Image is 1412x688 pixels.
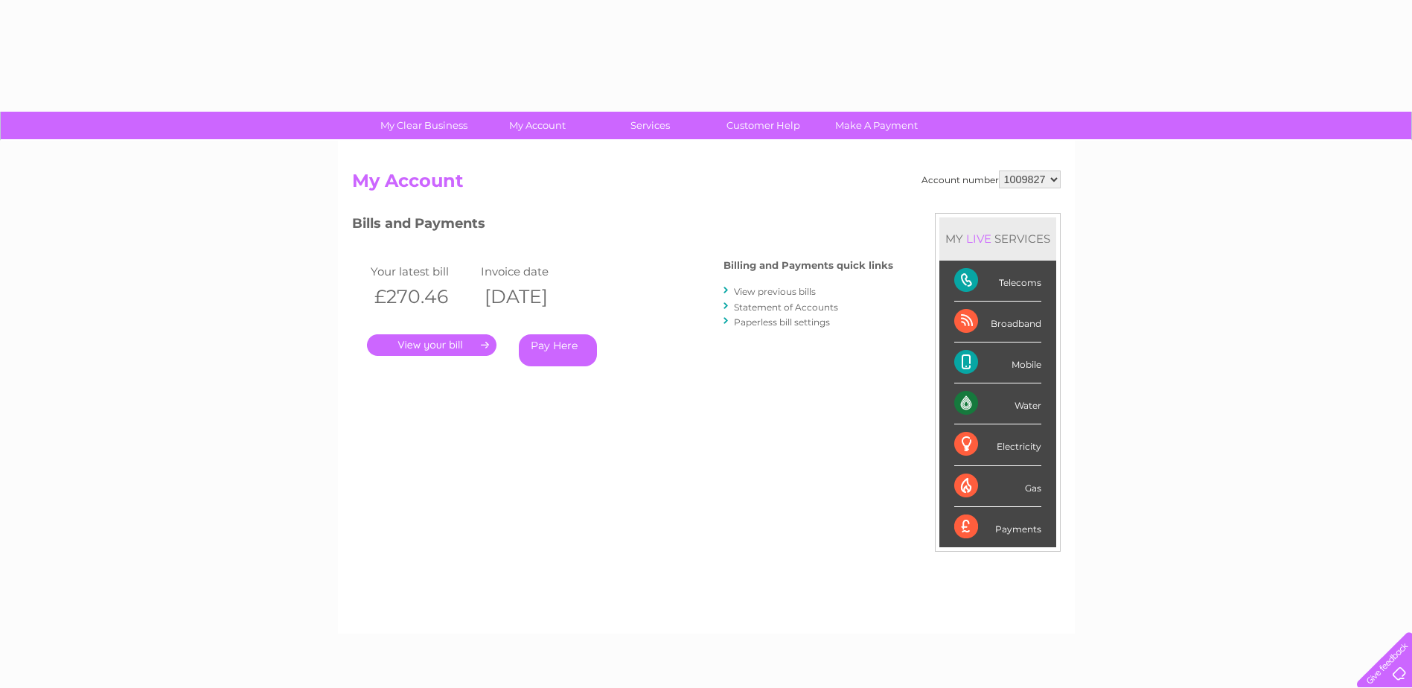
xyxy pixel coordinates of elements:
[367,261,478,281] td: Your latest bill
[702,112,825,139] a: Customer Help
[477,261,588,281] td: Invoice date
[939,217,1056,260] div: MY SERVICES
[954,261,1041,302] div: Telecoms
[734,316,830,328] a: Paperless bill settings
[367,334,496,356] a: .
[963,232,994,246] div: LIVE
[734,302,838,313] a: Statement of Accounts
[954,507,1041,547] div: Payments
[352,213,893,239] h3: Bills and Payments
[362,112,485,139] a: My Clear Business
[815,112,938,139] a: Make A Payment
[367,281,478,312] th: £270.46
[477,281,588,312] th: [DATE]
[589,112,712,139] a: Services
[954,343,1041,383] div: Mobile
[734,286,816,297] a: View previous bills
[519,334,597,366] a: Pay Here
[954,466,1041,507] div: Gas
[352,171,1061,199] h2: My Account
[921,171,1061,188] div: Account number
[954,383,1041,424] div: Water
[954,302,1041,343] div: Broadband
[723,260,893,271] h4: Billing and Payments quick links
[476,112,598,139] a: My Account
[954,424,1041,465] div: Electricity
